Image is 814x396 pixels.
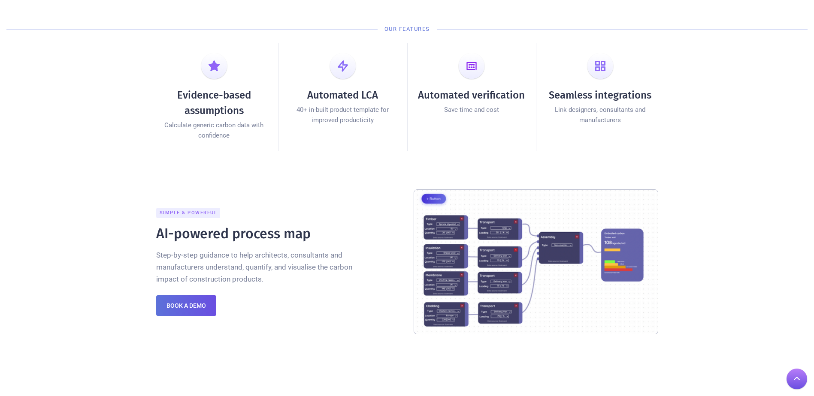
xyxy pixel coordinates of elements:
[156,120,272,141] div: Calculate generic carbon data with confidence
[156,225,311,242] h2: AI-powered process map
[291,10,324,27] a: Career
[156,249,358,285] p: Step-by-step guidance to help architects, consultants and manufacturers understand, quantify, and...
[229,10,260,27] a: Home
[444,105,499,115] div: Save time and cost
[605,10,651,27] a: beta test
[307,87,378,103] div: Automated LCA
[542,105,658,125] div: Link designers, consultants and manufacturers
[156,87,272,118] div: Evidence-based assumptions
[260,10,291,27] div: About
[549,87,651,103] div: Seamless integrations
[267,14,284,24] div: About
[285,105,401,125] div: 40+ in-built product template for improved producticity
[156,208,221,218] div: Simple & Powerful
[418,87,525,103] div: Automated verification
[156,295,216,316] a: Book a demo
